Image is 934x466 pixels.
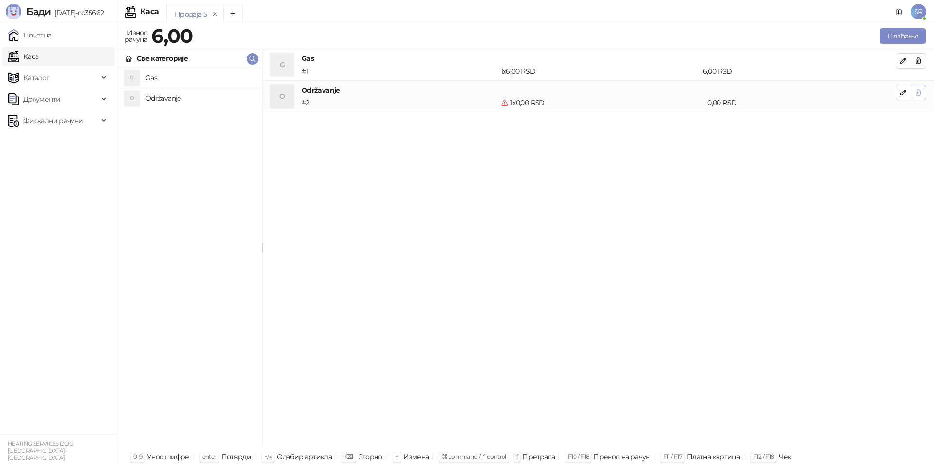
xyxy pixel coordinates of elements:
button: remove [209,10,221,18]
div: Каса [140,8,159,16]
div: 6,00 RSD [701,66,898,76]
div: Износ рачуна [123,26,149,46]
strong: 6,00 [151,24,193,48]
div: grid [117,68,262,447]
div: Измена [403,450,429,463]
a: Каса [8,47,38,66]
div: Платна картица [687,450,740,463]
div: Продаја 5 [175,9,207,19]
span: 0-9 [133,453,142,460]
span: Бади [26,6,51,18]
span: F12 / F18 [753,453,774,460]
span: SR [911,4,926,19]
div: # 2 [300,97,499,108]
span: + [395,453,398,460]
h4: Gas [302,53,896,64]
div: 1 x 0,00 RSD [499,97,706,108]
span: enter [202,453,216,460]
img: Logo [6,4,21,19]
div: Унос шифре [147,450,189,463]
span: [DATE]-cc35662 [51,8,104,17]
div: Претрага [522,450,555,463]
div: # 1 [300,66,499,76]
span: Каталог [23,68,50,88]
div: Све категорије [137,53,188,64]
h4: Održavanje [145,91,254,106]
div: 1 x 6,00 RSD [499,66,701,76]
div: Чек [779,450,791,463]
a: Документација [891,4,907,19]
span: F11 / F17 [663,453,682,460]
span: Фискални рачуни [23,111,83,130]
button: Add tab [223,4,243,23]
span: ↑/↓ [264,453,272,460]
div: 0,00 RSD [705,97,898,108]
span: f [516,453,518,460]
span: Документи [23,90,60,109]
span: ⌫ [345,453,353,460]
h4: Gas [145,70,254,86]
div: O [270,85,294,108]
div: Пренос на рачун [593,450,649,463]
div: Сторно [358,450,382,463]
a: Почетна [8,25,52,45]
div: G [124,70,140,86]
button: Плаћање [880,28,926,44]
h4: Održavanje [302,85,896,95]
div: Одабир артикла [277,450,332,463]
div: Потврди [221,450,251,463]
div: G [270,53,294,76]
span: F10 / F16 [568,453,589,460]
small: HEATING SERVICES DOO [GEOGRAPHIC_DATA]-[GEOGRAPHIC_DATA] [8,440,73,461]
span: ⌘ command / ⌃ control [442,453,506,460]
div: O [124,91,140,106]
